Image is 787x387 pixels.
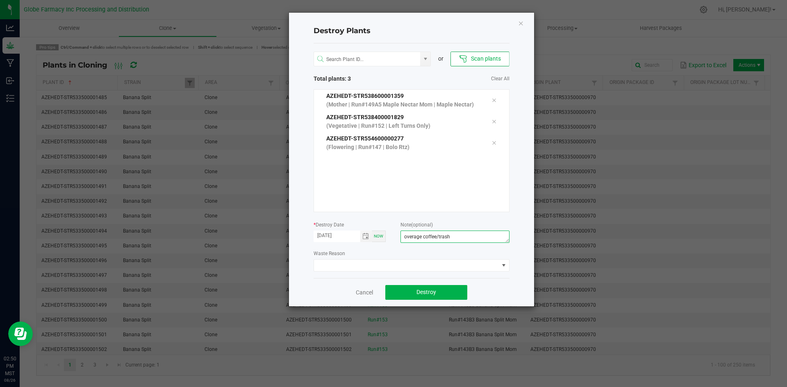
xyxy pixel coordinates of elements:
button: Scan plants [450,52,509,66]
iframe: Resource center [8,321,33,346]
p: (Vegetative | Run#152 | Left Turns Only) [326,122,480,130]
span: AZEHEDT-STR554600000277 [326,135,404,142]
div: or [431,54,450,63]
input: Date [314,231,360,241]
span: Now [374,234,383,238]
div: Remove tag [485,138,503,148]
p: (Mother | Run#149A5 Maple Nectar Mom | Maple Nectar) [326,100,480,109]
button: Close [518,18,524,28]
label: Note [400,221,433,229]
span: AZEHEDT-STR538400001829 [326,114,404,120]
span: (optional) [411,222,433,228]
label: Waste Reason [314,250,345,257]
span: Toggle calendar [360,231,372,242]
span: Total plants: 3 [314,75,412,83]
div: Remove tag [485,117,503,127]
a: Clear All [491,75,510,82]
span: Destroy [416,289,436,295]
label: Destroy Date [314,221,344,229]
button: Destroy [385,285,467,300]
div: Remove tag [485,95,503,105]
p: (Flowering | Run#147 | Bolo Rtz) [326,143,480,152]
span: AZEHEDT-STR538600001359 [326,93,404,99]
input: NO DATA FOUND [314,52,421,67]
h4: Destroy Plants [314,26,510,36]
a: Cancel [356,288,373,296]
